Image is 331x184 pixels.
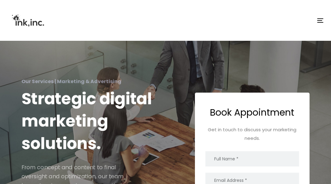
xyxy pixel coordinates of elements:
[21,87,152,110] span: Strategic digital
[205,151,299,167] input: Full Name *
[21,110,108,132] span: marketing
[210,104,294,121] span: Book Appointment
[21,132,101,155] span: solutions.
[8,7,48,34] img: Ink, Inc. | Marketing Agency
[21,163,116,171] span: From concept and content to final
[205,125,299,143] span: Get in touch to discuss your marketing needs.
[21,172,124,180] span: oversight and optimization, our team
[21,78,121,85] span: Our Services | Marketing & Advertising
